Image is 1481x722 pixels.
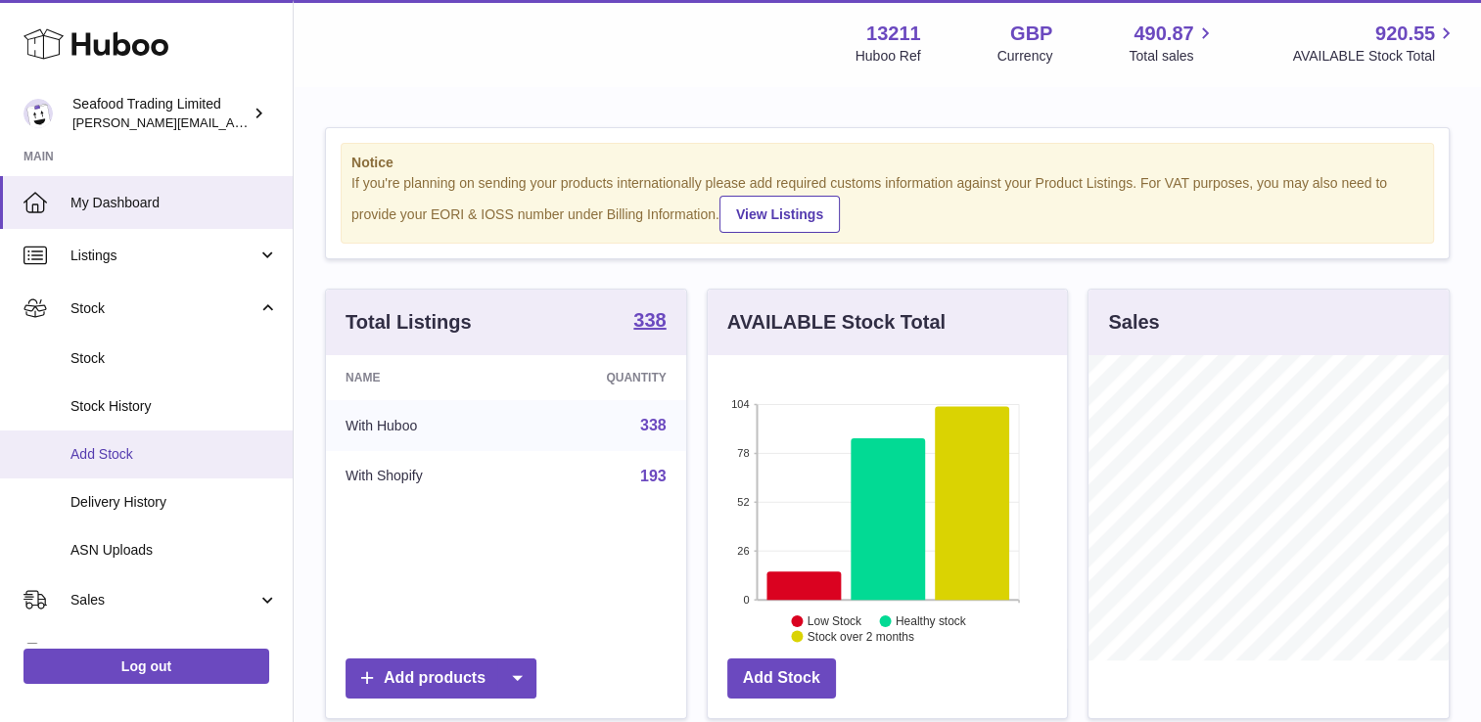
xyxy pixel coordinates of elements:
[1129,21,1216,66] a: 490.87 Total sales
[72,114,393,130] span: [PERSON_NAME][EMAIL_ADDRESS][DOMAIN_NAME]
[640,468,667,484] a: 193
[640,417,667,433] a: 338
[719,196,840,233] a: View Listings
[326,355,520,400] th: Name
[23,649,269,684] a: Log out
[351,174,1423,233] div: If you're planning on sending your products internationally please add required customs informati...
[70,541,278,560] span: ASN Uploads
[70,247,257,265] span: Listings
[70,591,257,609] span: Sales
[1292,47,1458,66] span: AVAILABLE Stock Total
[70,445,278,464] span: Add Stock
[70,194,278,212] span: My Dashboard
[70,493,278,512] span: Delivery History
[727,309,946,336] h3: AVAILABLE Stock Total
[896,614,967,628] text: Healthy stock
[737,447,749,459] text: 78
[1375,21,1435,47] span: 920.55
[808,630,914,644] text: Stock over 2 months
[520,355,685,400] th: Quantity
[808,614,862,628] text: Low Stock
[633,310,666,334] a: 338
[737,496,749,508] text: 52
[727,658,836,699] a: Add Stock
[1010,21,1052,47] strong: GBP
[856,47,921,66] div: Huboo Ref
[1292,21,1458,66] a: 920.55 AVAILABLE Stock Total
[1134,21,1193,47] span: 490.87
[1108,309,1159,336] h3: Sales
[346,309,472,336] h3: Total Listings
[997,47,1053,66] div: Currency
[633,310,666,330] strong: 338
[23,99,53,128] img: nathaniellynch@rickstein.com
[70,299,257,318] span: Stock
[346,658,536,699] a: Add products
[70,349,278,368] span: Stock
[737,545,749,557] text: 26
[70,397,278,416] span: Stock History
[743,594,749,606] text: 0
[866,21,921,47] strong: 13211
[326,400,520,451] td: With Huboo
[1129,47,1216,66] span: Total sales
[326,451,520,502] td: With Shopify
[351,154,1423,172] strong: Notice
[72,95,249,132] div: Seafood Trading Limited
[731,398,749,410] text: 104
